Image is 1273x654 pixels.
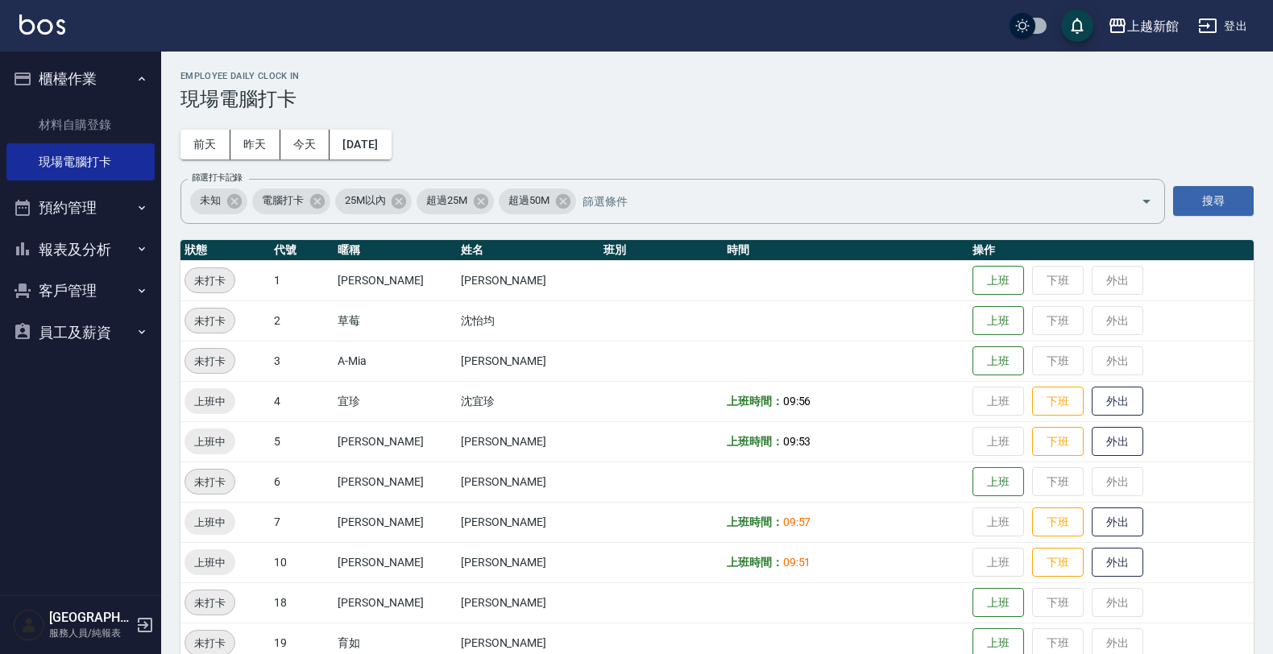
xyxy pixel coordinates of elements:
button: save [1061,10,1093,42]
span: 未打卡 [185,474,234,490]
button: 上班 [972,346,1024,376]
p: 服務人員/純報表 [49,626,131,640]
td: 宜珍 [334,381,457,421]
td: 沈怡均 [457,300,600,341]
th: 操作 [968,240,1254,261]
td: [PERSON_NAME] [457,502,600,542]
button: 外出 [1092,548,1143,577]
div: 25M以內 [335,188,413,214]
b: 上班時間： [727,556,783,569]
button: 上班 [972,588,1024,618]
th: 狀態 [180,240,270,261]
div: 上越新館 [1127,16,1179,36]
label: 篩選打卡記錄 [192,172,243,184]
td: [PERSON_NAME] [457,260,600,300]
b: 上班時間： [727,435,783,448]
button: 上越新館 [1101,10,1185,43]
td: 1 [270,260,334,300]
td: [PERSON_NAME] [457,582,600,623]
span: 超過50M [499,192,559,209]
button: 櫃檯作業 [6,58,155,100]
span: 09:56 [783,395,811,408]
td: 3 [270,341,334,381]
span: 上班中 [185,554,235,571]
td: [PERSON_NAME] [334,542,457,582]
button: 下班 [1032,507,1084,537]
td: [PERSON_NAME] [457,341,600,381]
button: 員工及薪資 [6,312,155,354]
div: 電腦打卡 [252,188,330,214]
th: 代號 [270,240,334,261]
button: 上班 [972,467,1024,497]
button: 今天 [280,130,330,159]
td: 草莓 [334,300,457,341]
span: 09:57 [783,515,811,528]
td: [PERSON_NAME] [457,462,600,502]
span: 上班中 [185,393,235,410]
span: 電腦打卡 [252,192,313,209]
span: 未打卡 [185,272,234,289]
button: 上班 [972,266,1024,296]
input: 篩選條件 [578,187,1113,215]
td: 6 [270,462,334,502]
button: 客戶管理 [6,270,155,312]
h5: [GEOGRAPHIC_DATA] [49,610,131,626]
button: 報表及分析 [6,229,155,271]
span: 25M以內 [335,192,396,209]
th: 姓名 [457,240,600,261]
a: 現場電腦打卡 [6,143,155,180]
a: 材料自購登錄 [6,106,155,143]
td: 2 [270,300,334,341]
td: [PERSON_NAME] [334,502,457,542]
button: 外出 [1092,387,1143,416]
button: 預約管理 [6,187,155,229]
span: 未打卡 [185,353,234,370]
span: 超過25M [417,192,477,209]
span: 未打卡 [185,635,234,652]
td: 10 [270,542,334,582]
td: 4 [270,381,334,421]
td: 沈宜珍 [457,381,600,421]
button: 前天 [180,130,230,159]
td: 18 [270,582,334,623]
b: 上班時間： [727,395,783,408]
div: 未知 [190,188,247,214]
th: 班別 [599,240,723,261]
td: 5 [270,421,334,462]
img: Logo [19,14,65,35]
span: 未打卡 [185,313,234,329]
span: 未打卡 [185,594,234,611]
th: 時間 [723,240,968,261]
td: [PERSON_NAME] [334,260,457,300]
td: [PERSON_NAME] [457,421,600,462]
button: 外出 [1092,507,1143,537]
span: 上班中 [185,514,235,531]
button: 登出 [1192,11,1254,41]
button: 下班 [1032,427,1084,457]
button: 搜尋 [1173,186,1254,216]
td: [PERSON_NAME] [334,582,457,623]
td: [PERSON_NAME] [334,462,457,502]
td: [PERSON_NAME] [334,421,457,462]
button: Open [1134,188,1159,214]
td: 7 [270,502,334,542]
button: 下班 [1032,548,1084,577]
td: A-Mia [334,341,457,381]
h3: 現場電腦打卡 [180,88,1254,110]
div: 超過50M [499,188,576,214]
div: 超過25M [417,188,494,214]
b: 上班時間： [727,515,783,528]
img: Person [13,609,45,641]
span: 未知 [190,192,230,209]
button: [DATE] [330,130,391,159]
td: [PERSON_NAME] [457,542,600,582]
h2: Employee Daily Clock In [180,71,1254,81]
th: 暱稱 [334,240,457,261]
span: 09:51 [783,556,811,569]
button: 下班 [1032,387,1084,416]
button: 外出 [1092,427,1143,457]
span: 09:53 [783,435,811,448]
span: 上班中 [185,433,235,450]
button: 昨天 [230,130,280,159]
button: 上班 [972,306,1024,336]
